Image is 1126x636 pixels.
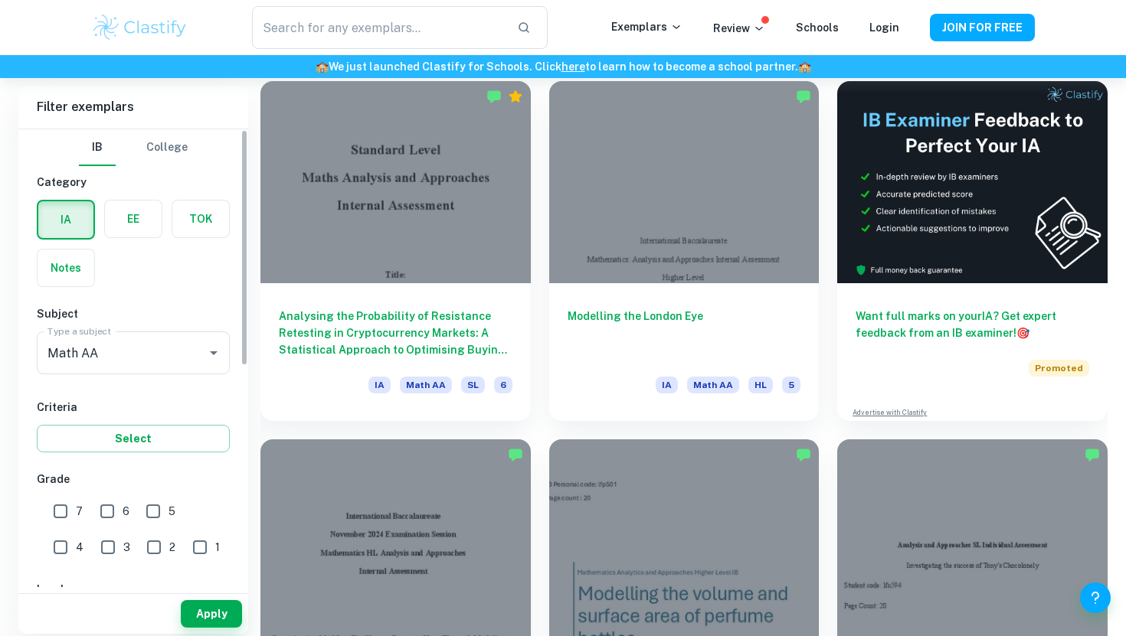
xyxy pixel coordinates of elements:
[47,325,111,338] label: Type a subject
[181,600,242,628] button: Apply
[37,581,230,598] h6: Level
[316,60,329,73] span: 🏫
[1085,447,1100,462] img: Marked
[91,12,188,43] img: Clastify logo
[37,305,230,322] h6: Subject
[568,308,801,358] h6: Modelling the London Eye
[203,342,224,364] button: Open
[18,86,248,129] h6: Filter exemplars
[508,447,523,462] img: Marked
[853,407,927,418] a: Advertise with Clastify
[38,250,94,286] button: Notes
[79,129,188,166] div: Filter type choice
[215,539,220,556] span: 1
[796,21,839,34] a: Schools
[169,503,175,520] span: 5
[400,377,452,393] span: Math AA
[123,503,129,520] span: 6
[1016,327,1029,339] span: 🎯
[169,539,175,556] span: 2
[123,539,130,556] span: 3
[748,377,773,393] span: HL
[930,14,1035,41] button: JOIN FOR FREE
[260,81,531,421] a: Analysing the Probability of Resistance Retesting in Cryptocurrency Markets: A Statistical Approa...
[3,58,1123,75] h6: We just launched Clastify for Schools. Click to learn how to become a school partner.
[796,89,811,104] img: Marked
[549,81,820,421] a: Modelling the London EyeIAMath AAHL5
[611,18,682,35] p: Exemplars
[146,129,188,166] button: College
[79,129,116,166] button: IB
[279,308,512,358] h6: Analysing the Probability of Resistance Retesting in Cryptocurrency Markets: A Statistical Approa...
[782,377,800,393] span: 5
[508,89,523,104] div: Premium
[252,6,505,49] input: Search for any exemplars...
[461,377,485,393] span: SL
[38,201,93,238] button: IA
[105,201,162,237] button: EE
[494,377,512,393] span: 6
[837,81,1108,283] img: Thumbnail
[486,89,502,104] img: Marked
[796,447,811,462] img: Marked
[798,60,811,73] span: 🏫
[37,174,230,191] h6: Category
[837,81,1108,421] a: Want full marks on yourIA? Get expert feedback from an IB examiner!PromotedAdvertise with Clastify
[76,503,83,520] span: 7
[37,399,230,416] h6: Criteria
[172,201,229,237] button: TOK
[368,377,391,393] span: IA
[713,20,765,37] p: Review
[1080,582,1111,613] button: Help and Feedback
[76,539,83,556] span: 4
[687,377,739,393] span: Math AA
[37,425,230,452] button: Select
[869,21,899,34] a: Login
[1029,360,1089,377] span: Promoted
[656,377,678,393] span: IA
[561,60,585,73] a: here
[856,308,1089,341] h6: Want full marks on your IA ? Get expert feedback from an IB examiner!
[37,471,230,488] h6: Grade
